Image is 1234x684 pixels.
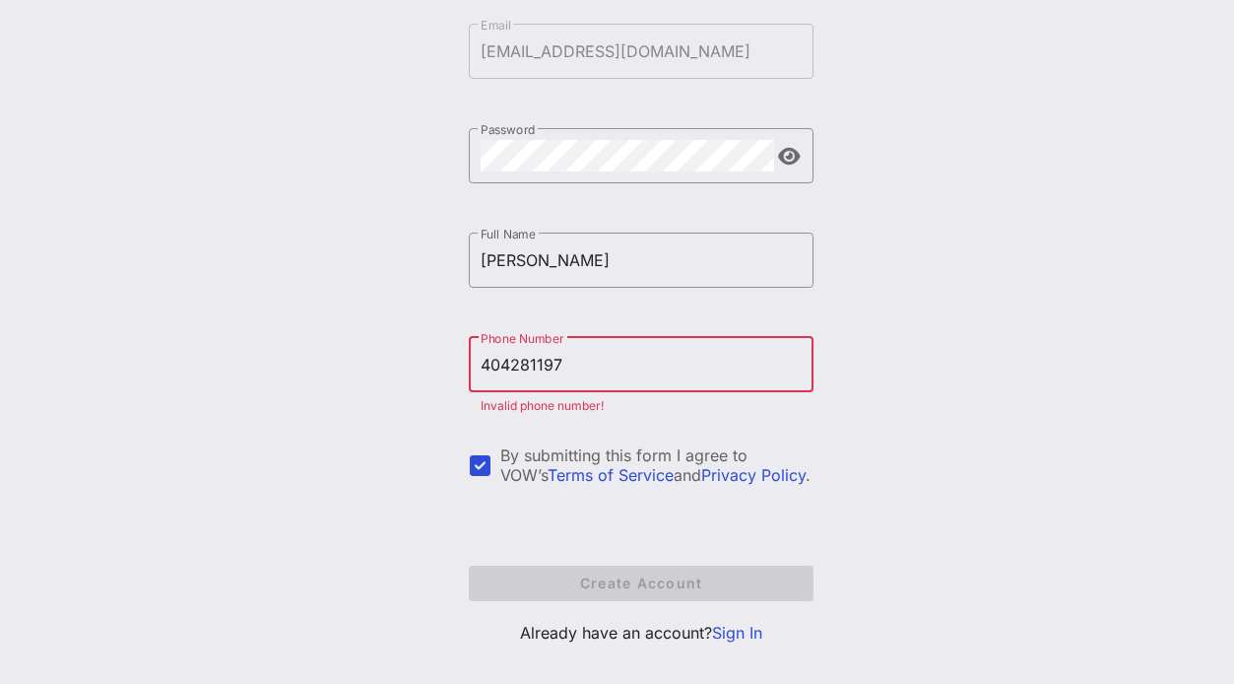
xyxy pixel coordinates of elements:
[500,445,813,485] div: By submitting this form I agree to VOW’s and .
[481,349,802,380] input: Phone Number
[481,227,536,241] label: Full Name
[778,147,801,167] button: append icon
[701,465,806,485] a: Privacy Policy
[481,400,802,412] div: Invalid phone number!
[548,465,674,485] a: Terms of Service
[481,122,536,137] label: Password
[469,621,813,645] p: Already have an account?
[712,623,762,643] a: Sign In
[481,18,511,33] label: Email
[481,331,563,346] label: Phone Number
